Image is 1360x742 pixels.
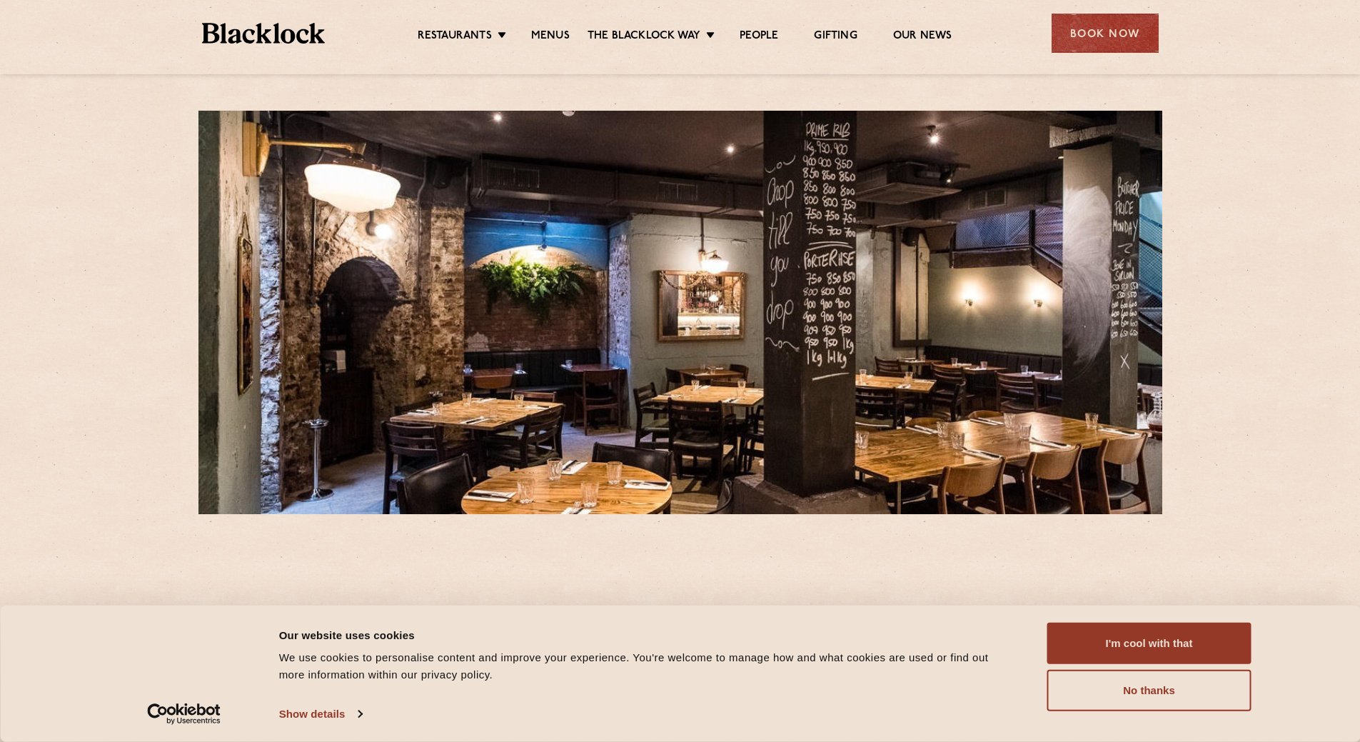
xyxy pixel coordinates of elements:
[202,23,326,44] img: BL_Textured_Logo-footer-cropped.svg
[893,29,952,45] a: Our News
[814,29,857,45] a: Gifting
[531,29,570,45] a: Menus
[279,649,1015,683] div: We use cookies to personalise content and improve your experience. You're welcome to manage how a...
[1052,14,1159,53] div: Book Now
[418,29,492,45] a: Restaurants
[121,703,246,725] a: Usercentrics Cookiebot - opens in a new window
[279,703,362,725] a: Show details
[740,29,778,45] a: People
[1047,670,1251,711] button: No thanks
[1047,623,1251,664] button: I'm cool with that
[588,29,700,45] a: The Blacklock Way
[279,626,1015,643] div: Our website uses cookies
